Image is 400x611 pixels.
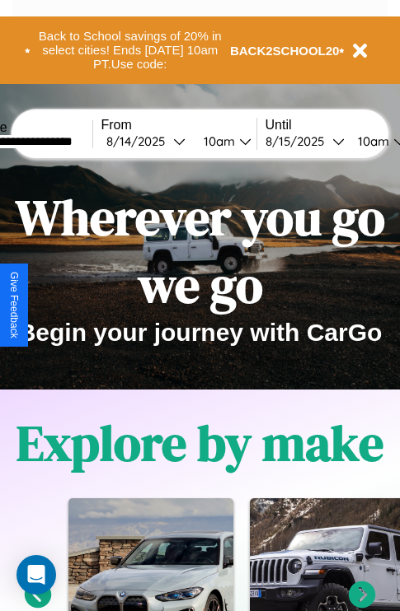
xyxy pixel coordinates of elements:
button: Back to School savings of 20% in select cities! Ends [DATE] 10am PT.Use code: [31,25,230,76]
div: 8 / 14 / 2025 [106,133,173,149]
div: 10am [195,133,239,149]
div: Open Intercom Messenger [16,555,56,595]
div: 8 / 15 / 2025 [266,133,332,149]
button: 10am [191,133,256,150]
div: 10am [350,133,393,149]
button: 8/14/2025 [101,133,191,150]
label: From [101,118,256,133]
h1: Explore by make [16,409,384,477]
b: BACK2SCHOOL20 [230,44,340,58]
div: Give Feedback [8,272,20,338]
